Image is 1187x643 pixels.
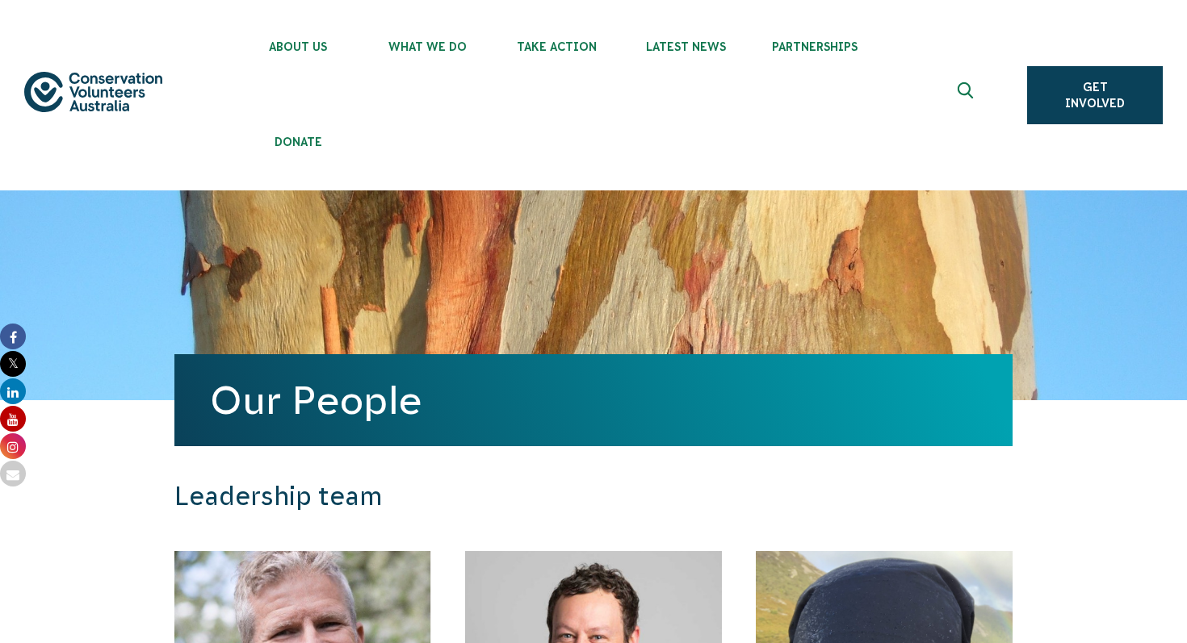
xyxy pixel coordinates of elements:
span: What We Do [363,40,492,53]
h3: Leadership team [174,481,795,512]
span: Partnerships [750,40,879,53]
span: About Us [233,40,363,53]
span: Expand search box [958,82,978,108]
img: logo.svg [24,72,162,112]
button: Expand search box Close search box [948,76,987,115]
span: Donate [233,136,363,148]
span: Latest News [621,40,750,53]
h1: Our People [210,378,977,422]
span: Take Action [492,40,621,53]
a: Get Involved [1027,66,1163,124]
